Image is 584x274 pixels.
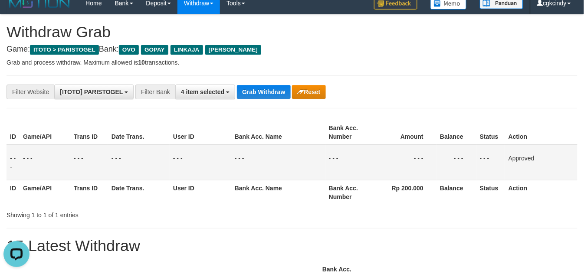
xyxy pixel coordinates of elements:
[7,85,54,99] div: Filter Website
[292,85,325,99] button: Reset
[7,207,237,219] div: Showing 1 to 1 of 1 entries
[205,45,261,55] span: [PERSON_NAME]
[436,180,476,205] th: Balance
[476,180,505,205] th: Status
[325,180,376,205] th: Bank Acc. Number
[376,145,436,180] td: - - -
[231,145,325,180] td: - - -
[505,120,577,145] th: Action
[7,237,577,254] h1: 15 Latest Withdraw
[108,180,170,205] th: Date Trans.
[30,45,99,55] span: ITOTO > PARISTOGEL
[108,145,170,180] td: - - -
[7,180,20,205] th: ID
[171,45,203,55] span: LINKAJA
[237,85,290,99] button: Grab Withdraw
[436,120,476,145] th: Balance
[7,58,577,67] p: Grab and process withdraw. Maximum allowed is transactions.
[70,120,108,145] th: Trans ID
[476,120,505,145] th: Status
[54,85,134,99] button: [ITOTO] PARISTOGEL
[376,180,436,205] th: Rp 200.000
[141,45,168,55] span: GOPAY
[119,45,139,55] span: OVO
[20,145,70,180] td: - - -
[108,120,170,145] th: Date Trans.
[231,180,325,205] th: Bank Acc. Name
[7,45,577,54] h4: Game: Bank:
[325,120,376,145] th: Bank Acc. Number
[135,85,175,99] div: Filter Bank
[170,180,231,205] th: User ID
[505,145,577,180] td: Approved
[138,59,145,66] strong: 10
[476,145,505,180] td: - - -
[70,180,108,205] th: Trans ID
[175,85,235,99] button: 4 item selected
[505,180,577,205] th: Action
[376,120,436,145] th: Amount
[170,145,231,180] td: - - -
[70,145,108,180] td: - - -
[3,3,30,29] button: Open LiveChat chat widget
[7,23,577,41] h1: Withdraw Grab
[170,120,231,145] th: User ID
[7,120,20,145] th: ID
[436,145,476,180] td: - - -
[60,88,123,95] span: [ITOTO] PARISTOGEL
[7,145,20,180] td: - - -
[325,145,376,180] td: - - -
[181,88,224,95] span: 4 item selected
[20,120,70,145] th: Game/API
[231,120,325,145] th: Bank Acc. Name
[20,180,70,205] th: Game/API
